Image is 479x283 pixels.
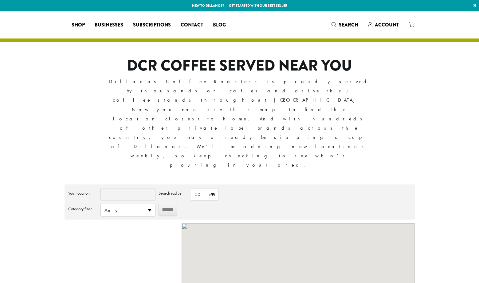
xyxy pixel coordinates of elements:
[68,188,97,198] label: Your location
[72,21,85,29] span: Shop
[95,21,123,29] span: Businesses
[327,20,363,30] a: Search
[191,188,218,200] span: 50 mi
[181,21,203,29] span: Contact
[67,20,90,30] a: Shop
[213,21,226,29] span: Blog
[339,21,358,28] span: Search
[159,188,188,198] label: Search radius
[108,77,371,170] p: Dillanos Coffee Roasters is proudly served by thousands of cafes and drive thru coffee stands thr...
[229,3,287,8] a: Get started with our best seller
[101,204,155,216] span: Any
[68,204,97,214] label: Category filter
[375,21,399,28] span: Account
[108,57,371,75] h1: DCR COFFEE SERVED NEAR YOU
[133,21,171,29] span: Subscriptions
